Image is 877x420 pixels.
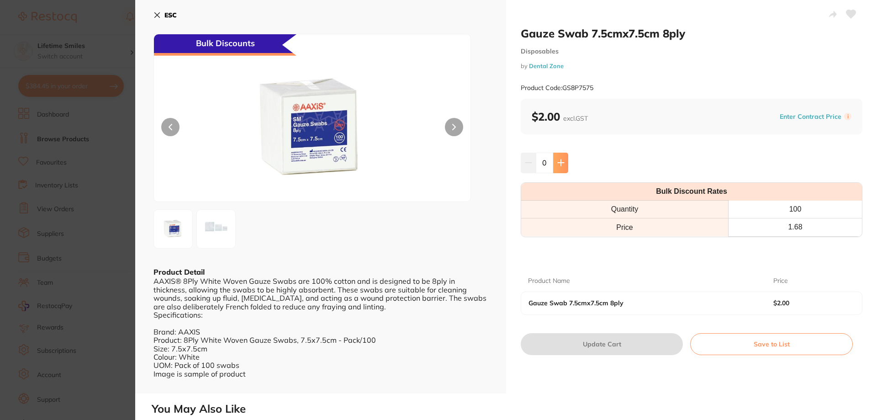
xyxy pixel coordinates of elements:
a: Dental Zone [529,62,564,69]
h2: You May Also Like [152,403,873,415]
img: MTEycDEuanBn [157,213,190,245]
p: Product Name [528,276,570,286]
span: excl. GST [563,114,588,122]
td: Price [521,218,729,236]
b: Product Detail [153,267,205,276]
small: Disposables [521,48,862,55]
div: AAXIS® 8Ply White Woven Gauze Swabs are 100% cotton and is designed to be 8ply in thickness, allo... [153,277,488,386]
h2: Gauze Swab 7.5cmx7.5cm 8ply [521,27,862,40]
button: ESC [153,7,177,23]
b: $2.00 [532,110,588,123]
th: Bulk Discount Rates [521,183,862,201]
b: Gauze Swab 7.5cmx7.5cm 8ply [528,299,749,307]
img: MTExLTEzdS5qcGc [200,213,232,245]
img: MTEycDEuanBn [217,57,407,202]
button: Save to List [690,333,853,355]
p: Price [773,276,788,286]
label: i [844,113,851,120]
small: Product Code: GS8P7575 [521,84,593,92]
button: Update Cart [521,333,683,355]
b: $2.00 [773,299,847,307]
th: 100 [729,201,862,218]
th: 1.68 [729,218,862,236]
th: Quantity [521,201,729,218]
button: Enter Contract Price [777,112,844,121]
small: by [521,63,862,69]
div: Bulk Discounts [154,34,296,56]
b: ESC [164,11,177,19]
